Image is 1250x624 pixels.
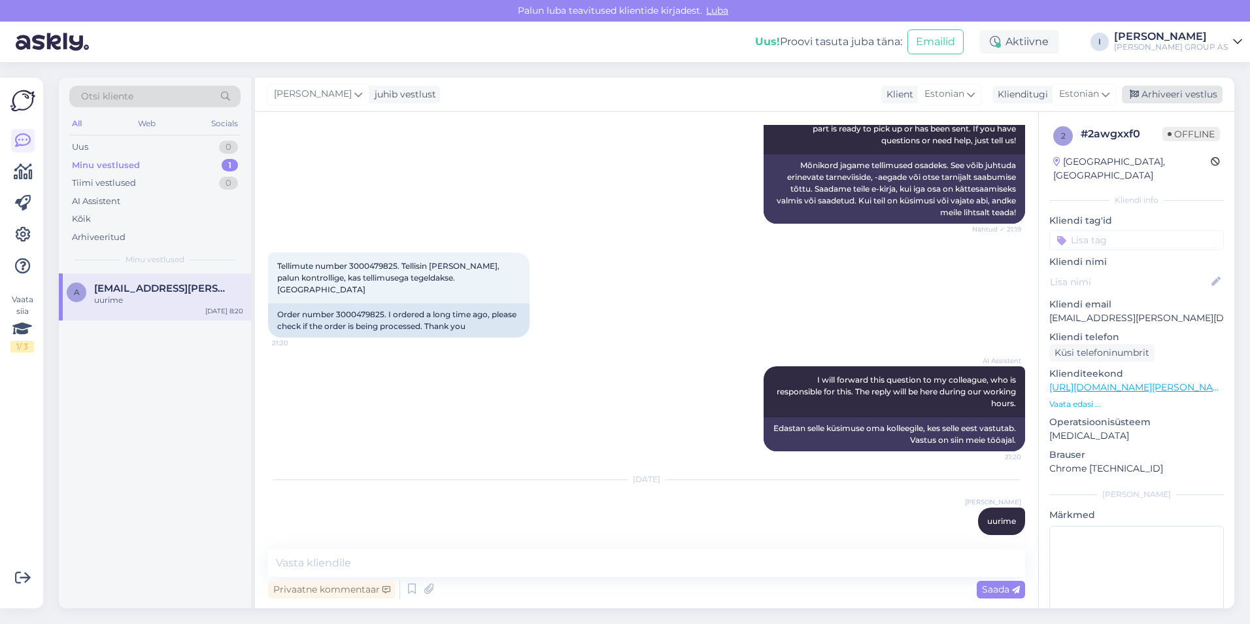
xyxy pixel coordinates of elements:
span: [PERSON_NAME] [965,497,1021,507]
div: uurime [94,294,243,306]
span: 8:20 [972,536,1021,546]
p: Brauser [1049,448,1224,462]
p: Kliendi telefon [1049,330,1224,344]
div: [GEOGRAPHIC_DATA], [GEOGRAPHIC_DATA] [1053,155,1211,182]
div: Kõik [72,213,91,226]
span: I will forward this question to my colleague, who is responsible for this. The reply will be here... [777,375,1018,408]
span: A [74,287,80,297]
p: Operatsioonisüsteem [1049,415,1224,429]
a: [PERSON_NAME][PERSON_NAME] GROUP AS [1114,31,1242,52]
span: [PERSON_NAME] [274,87,352,101]
div: Tiimi vestlused [72,177,136,190]
div: AI Assistent [72,195,120,208]
div: juhib vestlust [369,88,436,101]
span: 21:20 [972,452,1021,462]
input: Lisa nimi [1050,275,1209,289]
div: Uus [72,141,88,154]
span: Tellimute number 3000479825. Tellisin [PERSON_NAME], palun kontrollige, kas tellimusega tegeldaks... [277,261,501,294]
span: Minu vestlused [126,254,184,266]
p: Märkmed [1049,508,1224,522]
div: I [1090,33,1109,51]
div: Arhiveeritud [72,231,126,244]
span: Otsi kliente [81,90,133,103]
p: Kliendi tag'id [1049,214,1224,228]
div: 0 [219,141,238,154]
div: Privaatne kommentaar [268,581,396,598]
div: Kliendi info [1049,194,1224,206]
div: Küsi telefoninumbrit [1049,344,1155,362]
p: Kliendi email [1049,298,1224,311]
p: [MEDICAL_DATA] [1049,429,1224,443]
div: Mõnikord jagame tellimused osadeks. See võib juhtuda erinevate tarneviiside, -aegade või otse tar... [764,154,1025,224]
p: [EMAIL_ADDRESS][PERSON_NAME][DOMAIN_NAME] [1049,311,1224,325]
div: [DATE] [268,474,1025,485]
p: Vaata edasi ... [1049,398,1224,410]
div: Aktiivne [979,30,1059,54]
div: Socials [209,115,241,132]
span: AI Assistent [972,356,1021,366]
span: Luba [702,5,732,16]
span: Alina.lanman@gmail.com [94,283,230,294]
button: Emailid [907,29,964,54]
div: All [69,115,84,132]
div: 1 [222,159,238,172]
p: Kliendi nimi [1049,255,1224,269]
div: Proovi tasuta juba täna: [755,34,902,50]
div: Klient [881,88,913,101]
div: Minu vestlused [72,159,140,172]
div: 1 / 3 [10,341,34,353]
span: uurime [987,516,1016,526]
span: Saada [982,583,1020,595]
div: Klienditugi [992,88,1048,101]
b: Uus! [755,35,780,48]
span: Estonian [1059,87,1099,101]
div: Edastan selle küsimuse oma kolleegile, kes selle eest vastutab. Vastus on siin meie tööajal. [764,417,1025,451]
input: Lisa tag [1049,230,1224,250]
div: [PERSON_NAME] [1049,489,1224,500]
span: Nähtud ✓ 21:19 [972,224,1021,234]
a: [URL][DOMAIN_NAME][PERSON_NAME] [1049,381,1230,393]
span: 2 [1061,131,1066,141]
p: Chrome [TECHNICAL_ID] [1049,462,1224,476]
span: Offline [1162,127,1220,141]
div: Web [135,115,158,132]
div: [PERSON_NAME] GROUP AS [1114,42,1228,52]
img: Askly Logo [10,88,35,113]
div: 0 [219,177,238,190]
div: Vaata siia [10,294,34,353]
div: Order number 3000479825. I ordered a long time ago, please check if the order is being processed.... [268,303,530,338]
div: [PERSON_NAME] [1114,31,1228,42]
div: [DATE] 8:20 [205,306,243,316]
span: Estonian [924,87,964,101]
div: # 2awgxxf0 [1081,126,1162,142]
p: Klienditeekond [1049,367,1224,381]
span: 21:20 [272,338,321,348]
div: Arhiveeri vestlus [1122,86,1223,103]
